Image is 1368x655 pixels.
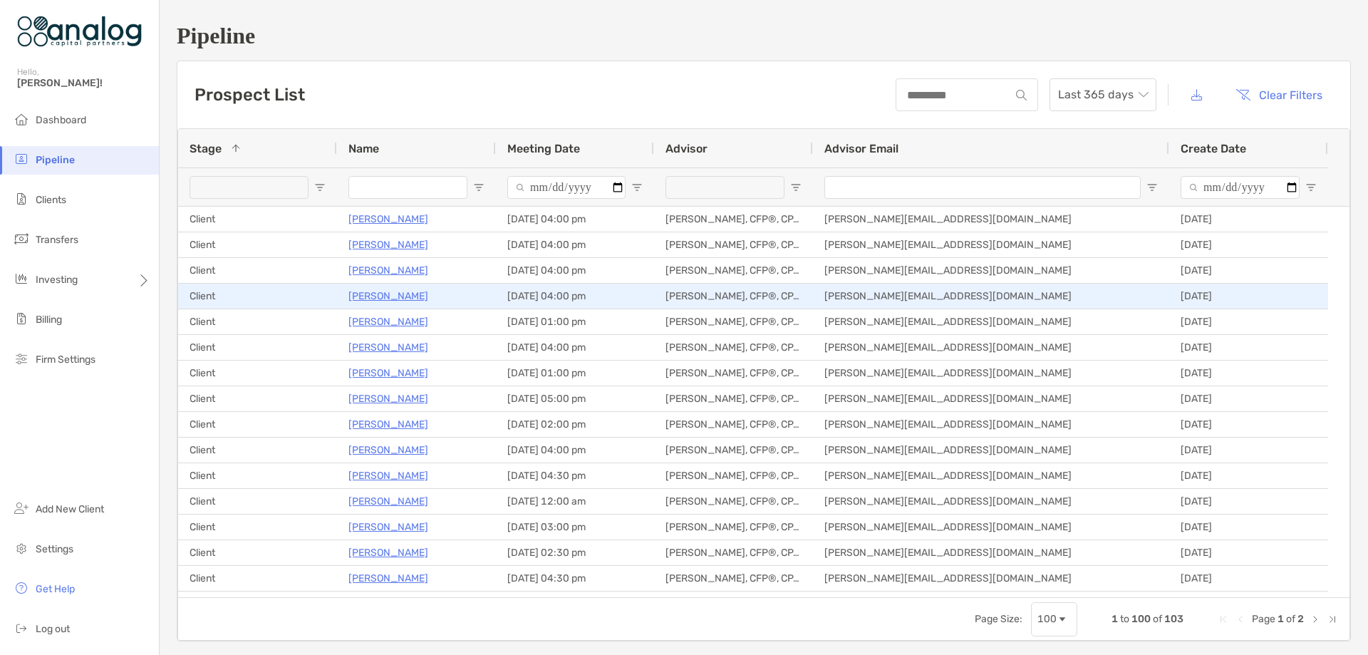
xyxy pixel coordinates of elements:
[178,232,337,257] div: Client
[813,540,1169,565] div: [PERSON_NAME][EMAIL_ADDRESS][DOMAIN_NAME]
[507,176,626,199] input: Meeting Date Filter Input
[813,386,1169,411] div: [PERSON_NAME][EMAIL_ADDRESS][DOMAIN_NAME]
[348,142,379,155] span: Name
[654,361,813,386] div: [PERSON_NAME], CFP®, CPA/PFS, CDFA
[813,566,1169,591] div: [PERSON_NAME][EMAIL_ADDRESS][DOMAIN_NAME]
[1169,386,1328,411] div: [DATE]
[190,142,222,155] span: Stage
[36,583,75,595] span: Get Help
[496,566,654,591] div: [DATE] 04:30 pm
[348,262,428,279] a: [PERSON_NAME]
[178,386,337,411] div: Client
[13,110,30,128] img: dashboard icon
[496,463,654,488] div: [DATE] 04:30 pm
[348,441,428,459] p: [PERSON_NAME]
[348,416,428,433] a: [PERSON_NAME]
[178,489,337,514] div: Client
[1218,614,1229,625] div: First Page
[496,309,654,334] div: [DATE] 01:00 pm
[1058,79,1148,110] span: Last 365 days
[1169,592,1328,617] div: [DATE]
[1169,489,1328,514] div: [DATE]
[36,114,86,126] span: Dashboard
[348,492,428,510] a: [PERSON_NAME]
[496,284,654,309] div: [DATE] 04:00 pm
[13,579,30,597] img: get-help icon
[496,515,654,540] div: [DATE] 03:00 pm
[813,438,1169,463] div: [PERSON_NAME][EMAIL_ADDRESS][DOMAIN_NAME]
[1031,602,1077,636] div: Page Size
[178,463,337,488] div: Client
[813,515,1169,540] div: [PERSON_NAME][EMAIL_ADDRESS][DOMAIN_NAME]
[36,194,66,206] span: Clients
[1169,258,1328,283] div: [DATE]
[348,467,428,485] a: [PERSON_NAME]
[813,361,1169,386] div: [PERSON_NAME][EMAIL_ADDRESS][DOMAIN_NAME]
[36,314,62,326] span: Billing
[178,258,337,283] div: Client
[813,232,1169,257] div: [PERSON_NAME][EMAIL_ADDRESS][DOMAIN_NAME]
[1169,412,1328,437] div: [DATE]
[1120,613,1129,625] span: to
[1286,613,1295,625] span: of
[1037,613,1057,625] div: 100
[654,284,813,309] div: [PERSON_NAME], CFP®, CPA/PFS, CDFA
[654,207,813,232] div: [PERSON_NAME], CFP®, CPA/PFS, CDFA
[1181,176,1300,199] input: Create Date Filter Input
[496,335,654,360] div: [DATE] 04:00 pm
[654,515,813,540] div: [PERSON_NAME], CFP®, CPA/PFS, CDFA
[813,258,1169,283] div: [PERSON_NAME][EMAIL_ADDRESS][DOMAIN_NAME]
[195,85,305,105] h3: Prospect List
[1164,613,1183,625] span: 103
[36,234,78,246] span: Transfers
[13,270,30,287] img: investing icon
[824,142,898,155] span: Advisor Email
[178,515,337,540] div: Client
[654,258,813,283] div: [PERSON_NAME], CFP®, CPA/PFS, CDFA
[1169,438,1328,463] div: [DATE]
[13,350,30,367] img: firm-settings icon
[654,412,813,437] div: [PERSON_NAME], CFP®, CPA/PFS, CDFA
[654,540,813,565] div: [PERSON_NAME], CFP®, CPA/PFS, CDFA
[496,489,654,514] div: [DATE] 12:00 am
[348,595,428,613] a: [PERSON_NAME]
[496,592,654,617] div: [DATE] 12:00 am
[1297,613,1304,625] span: 2
[348,236,428,254] p: [PERSON_NAME]
[1252,613,1275,625] span: Page
[790,182,802,193] button: Open Filter Menu
[813,284,1169,309] div: [PERSON_NAME][EMAIL_ADDRESS][DOMAIN_NAME]
[473,182,484,193] button: Open Filter Menu
[1169,566,1328,591] div: [DATE]
[813,207,1169,232] div: [PERSON_NAME][EMAIL_ADDRESS][DOMAIN_NAME]
[348,339,428,356] a: [PERSON_NAME]
[348,210,428,228] a: [PERSON_NAME]
[813,309,1169,334] div: [PERSON_NAME][EMAIL_ADDRESS][DOMAIN_NAME]
[178,361,337,386] div: Client
[654,232,813,257] div: [PERSON_NAME], CFP®, CPA/PFS, CDFA
[1305,182,1317,193] button: Open Filter Menu
[654,309,813,334] div: [PERSON_NAME], CFP®, CPA/PFS, CDFA
[496,540,654,565] div: [DATE] 02:30 pm
[654,463,813,488] div: [PERSON_NAME], CFP®, CPA/PFS, CDFA
[348,390,428,408] a: [PERSON_NAME]
[1146,182,1158,193] button: Open Filter Menu
[813,335,1169,360] div: [PERSON_NAME][EMAIL_ADDRESS][DOMAIN_NAME]
[824,176,1141,199] input: Advisor Email Filter Input
[813,489,1169,514] div: [PERSON_NAME][EMAIL_ADDRESS][DOMAIN_NAME]
[348,313,428,331] p: [PERSON_NAME]
[654,489,813,514] div: [PERSON_NAME], CFP®, CPA/PFS, CDFA
[13,619,30,636] img: logout icon
[1169,515,1328,540] div: [DATE]
[178,566,337,591] div: Client
[975,613,1022,625] div: Page Size:
[178,284,337,309] div: Client
[348,364,428,382] a: [PERSON_NAME]
[1327,614,1338,625] div: Last Page
[1169,207,1328,232] div: [DATE]
[1169,335,1328,360] div: [DATE]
